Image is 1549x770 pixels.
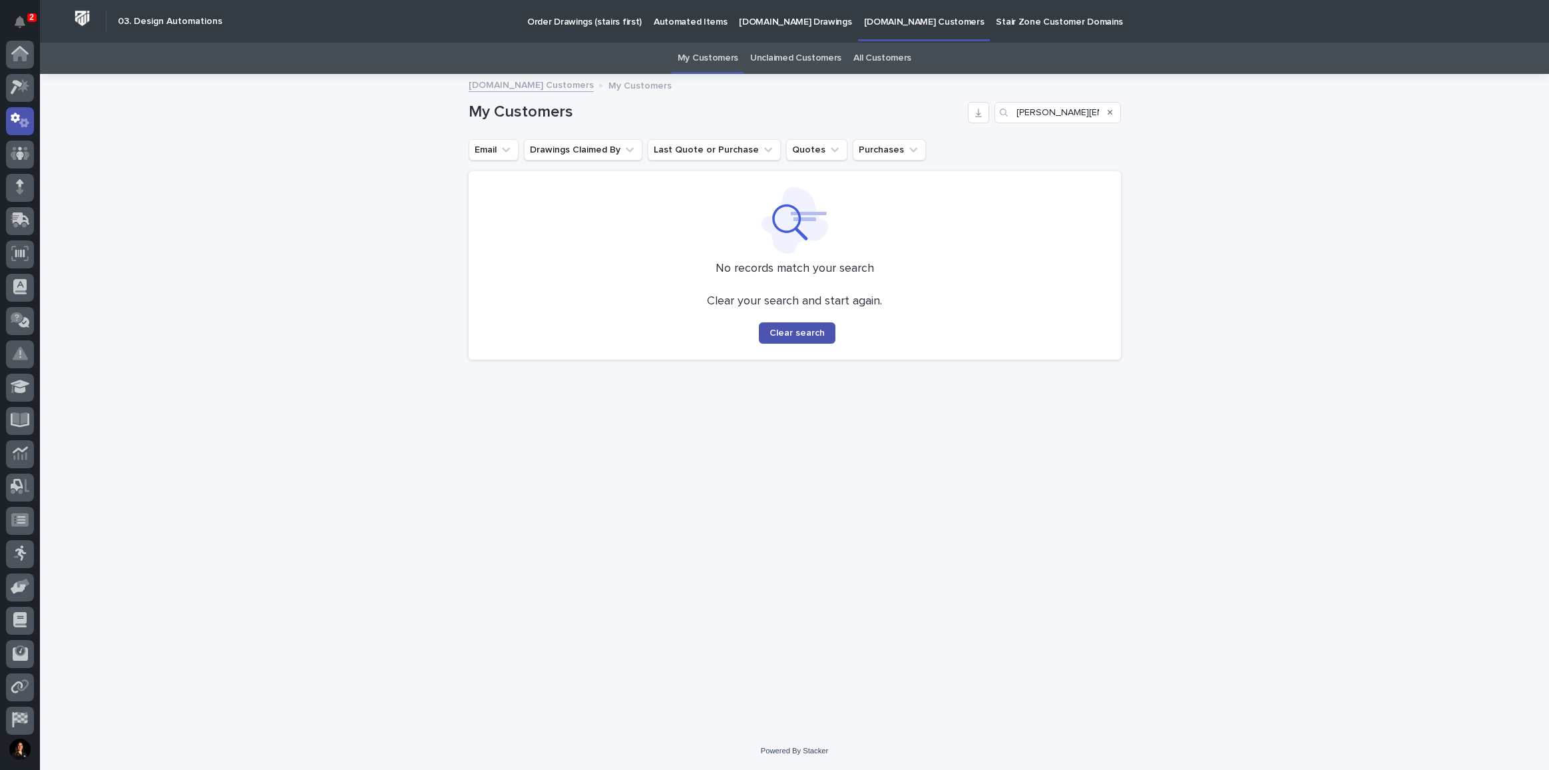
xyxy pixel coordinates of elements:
[524,139,642,161] button: Drawings Claimed By
[485,262,1105,276] p: No records match your search
[750,43,841,74] a: Unclaimed Customers
[6,8,34,36] button: Notifications
[29,13,34,22] p: 2
[853,139,926,161] button: Purchases
[648,139,781,161] button: Last Quote or Purchase
[995,102,1121,123] input: Search
[469,103,963,122] h1: My Customers
[707,294,882,309] p: Clear your search and start again.
[759,322,835,344] button: Clear search
[770,328,825,338] span: Clear search
[118,16,222,27] h2: 03. Design Automations
[469,139,519,161] button: Email
[853,43,911,74] a: All Customers
[17,16,34,37] div: Notifications2
[761,747,828,755] a: Powered By Stacker
[469,77,594,92] a: [DOMAIN_NAME] Customers
[6,735,34,763] button: users-avatar
[678,43,738,74] a: My Customers
[608,77,672,92] p: My Customers
[70,6,95,31] img: Workspace Logo
[786,139,847,161] button: Quotes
